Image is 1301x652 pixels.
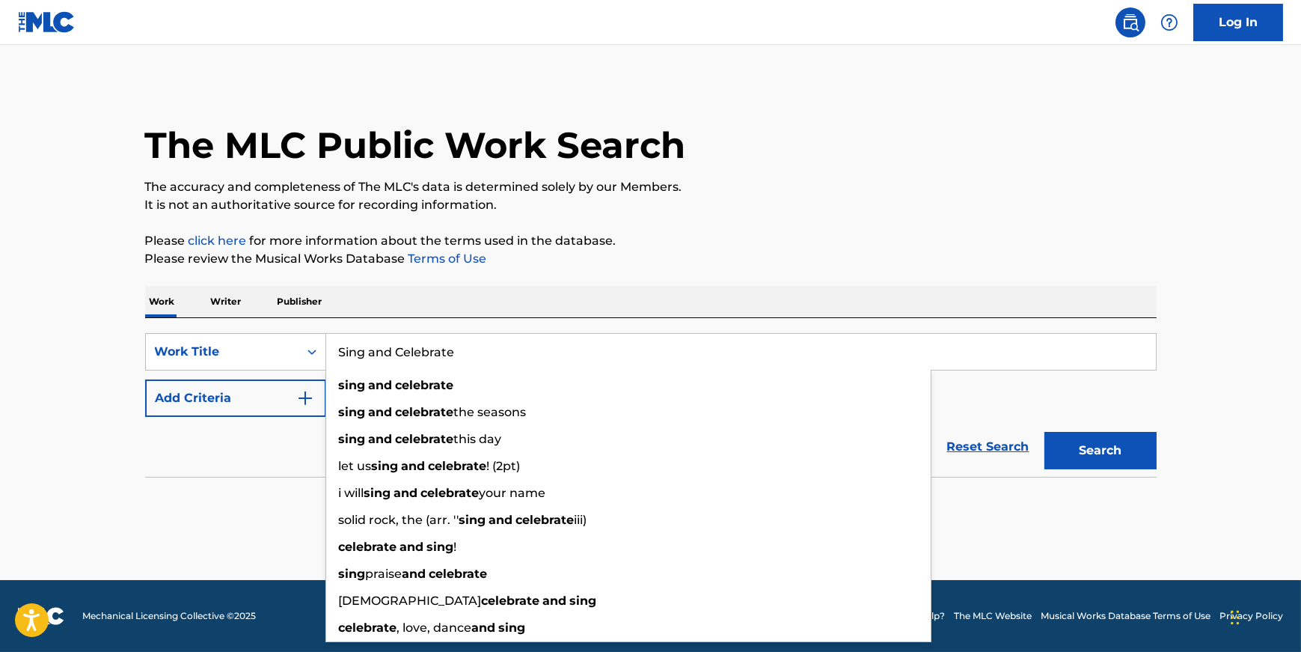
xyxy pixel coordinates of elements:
p: Work [145,286,180,317]
a: click here [189,234,247,248]
span: your name [480,486,546,500]
h1: The MLC Public Work Search [145,123,686,168]
div: Drag [1231,595,1240,640]
span: iii) [575,513,587,527]
strong: and [400,540,424,554]
strong: sing [339,405,366,419]
a: Log In [1193,4,1283,41]
strong: sing [339,378,366,392]
strong: sing [499,621,526,635]
strong: and [543,594,567,608]
strong: sing [364,486,391,500]
strong: and [489,513,513,527]
strong: sing [339,567,366,581]
img: logo [18,607,64,625]
p: It is not an authoritative source for recording information. [145,196,1157,214]
a: Terms of Use [405,252,487,266]
strong: and [394,486,418,500]
span: i will [339,486,364,500]
strong: celebrate [339,621,397,635]
p: Please review the Musical Works Database [145,250,1157,268]
span: [DEMOGRAPHIC_DATA] [339,594,482,608]
span: the seasons [454,405,527,419]
a: Privacy Policy [1219,609,1283,623]
strong: and [402,567,426,581]
strong: celebrate [429,459,487,473]
a: Public Search [1115,7,1145,37]
p: The accuracy and completeness of The MLC's data is determined solely by our Members. [145,178,1157,196]
span: , love, dance [397,621,472,635]
strong: celebrate [396,378,454,392]
strong: sing [459,513,486,527]
button: Add Criteria [145,380,326,417]
p: Please for more information about the terms used in the database. [145,232,1157,250]
a: The MLC Website [954,609,1032,623]
p: Writer [206,286,246,317]
span: Mechanical Licensing Collective © 2025 [82,609,256,623]
strong: sing [427,540,454,554]
strong: celebrate [339,540,397,554]
strong: and [402,459,426,473]
span: solid rock, the (arr. '' [339,513,459,527]
div: Work Title [155,343,290,361]
form: Search Form [145,333,1157,477]
img: 9d2ae6d4665cec9f34b9.svg [296,389,314,407]
img: search [1121,13,1139,31]
img: MLC Logo [18,11,76,33]
button: Search [1044,432,1157,469]
span: ! [454,540,457,554]
a: Reset Search [940,430,1037,463]
strong: celebrate [396,405,454,419]
strong: and [369,432,393,446]
strong: sing [339,432,366,446]
span: let us [339,459,372,473]
strong: sing [372,459,399,473]
strong: celebrate [482,594,540,608]
strong: celebrate [396,432,454,446]
div: Help [1154,7,1184,37]
strong: celebrate [429,567,488,581]
a: Musical Works Database Terms of Use [1041,609,1210,623]
iframe: Chat Widget [1226,580,1301,652]
p: Publisher [273,286,327,317]
img: help [1160,13,1178,31]
strong: and [369,405,393,419]
strong: celebrate [516,513,575,527]
strong: sing [570,594,597,608]
strong: and [472,621,496,635]
strong: and [369,378,393,392]
span: praise [366,567,402,581]
strong: celebrate [421,486,480,500]
span: this day [454,432,502,446]
span: ! (2pt) [487,459,521,473]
